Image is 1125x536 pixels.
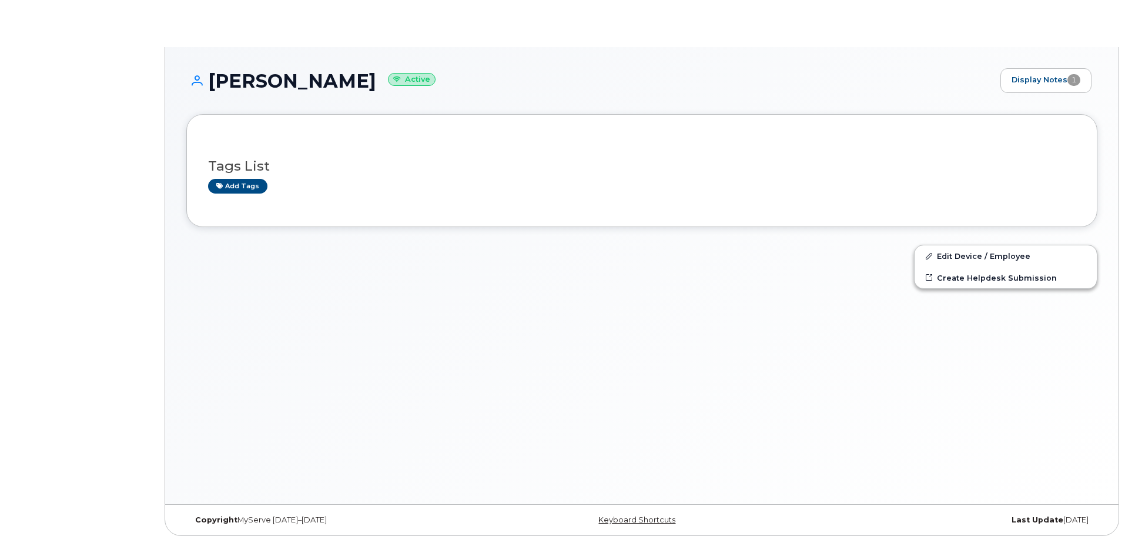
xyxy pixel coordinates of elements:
a: Keyboard Shortcuts [598,515,675,524]
h1: [PERSON_NAME] [186,71,995,91]
a: Edit Device / Employee [915,245,1097,267]
small: Active [388,73,436,86]
a: Create Helpdesk Submission [915,267,1097,288]
strong: Copyright [195,515,237,524]
a: Add tags [208,179,267,194]
strong: Last Update [1012,515,1063,524]
span: 1 [1067,74,1080,86]
h3: Tags List [208,159,1076,174]
div: [DATE] [793,515,1097,525]
a: Display Notes1 [1000,68,1091,93]
div: MyServe [DATE]–[DATE] [186,515,490,525]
